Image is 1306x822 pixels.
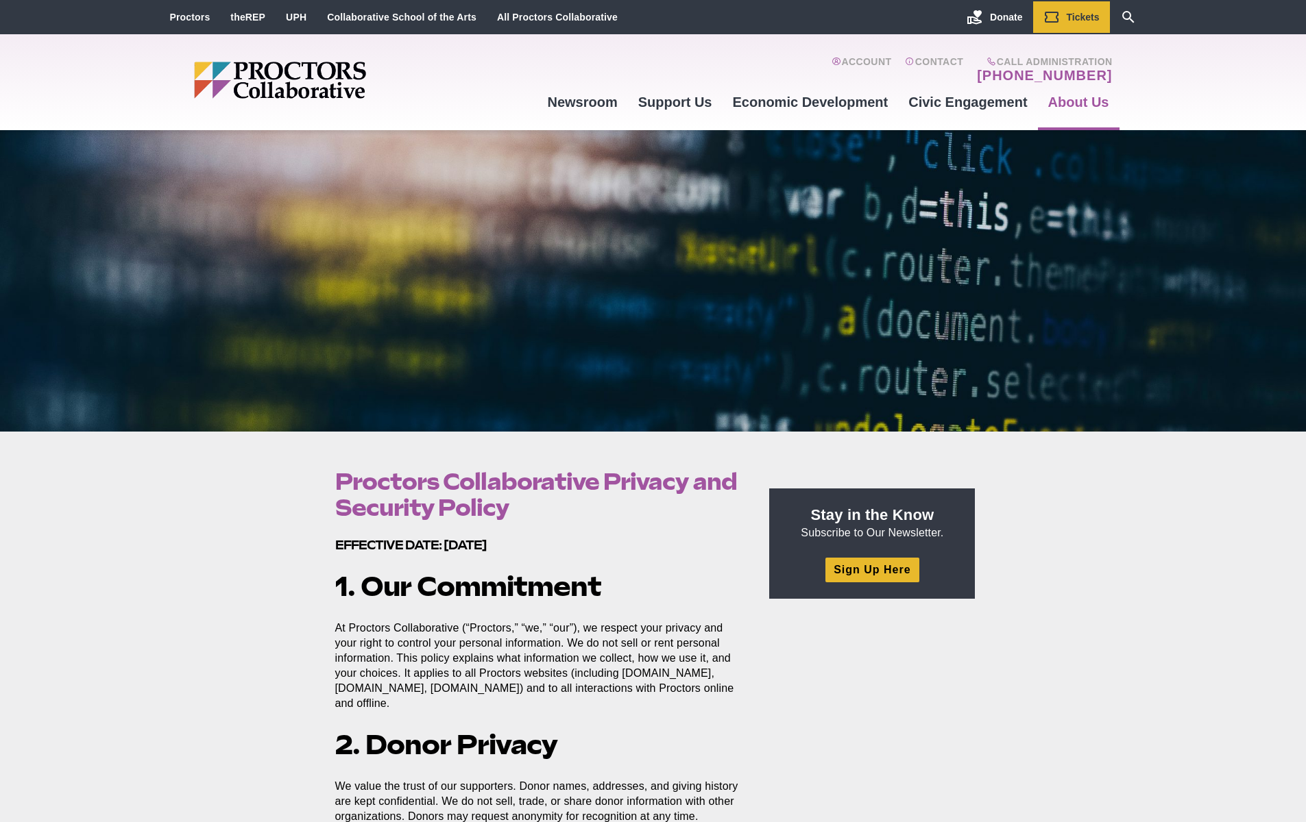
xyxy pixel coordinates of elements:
[905,56,963,84] a: Contact
[769,615,975,786] iframe: Advertisement
[811,506,934,523] strong: Stay in the Know
[194,62,472,99] img: Proctors logo
[956,1,1032,33] a: Donate
[1110,1,1147,33] a: Search
[973,56,1112,67] span: Call Administration
[497,12,618,23] a: All Proctors Collaborative
[832,56,891,84] a: Account
[537,84,627,121] a: Newsroom
[825,558,919,582] a: Sign Up Here
[1033,1,1110,33] a: Tickets
[786,505,958,540] p: Subscribe to Our Newsletter.
[977,67,1112,84] a: [PHONE_NUMBER]
[335,469,738,521] h1: Proctors Collaborative Privacy and Security Policy
[628,84,723,121] a: Support Us
[335,621,738,711] p: At Proctors Collaborative (“Proctors,” “we,” “our”), we respect your privacy and your right to co...
[990,12,1022,23] span: Donate
[170,12,210,23] a: Proctors
[1067,12,1100,23] span: Tickets
[286,12,306,23] a: UPH
[1038,84,1120,121] a: About Us
[723,84,899,121] a: Economic Development
[335,537,738,553] h3: Effective Date: [DATE]
[898,84,1037,121] a: Civic Engagement
[335,730,738,760] h1: 2. Donor Privacy
[230,12,265,23] a: theREP
[335,571,738,602] h1: 1. Our Commitment
[327,12,476,23] a: Collaborative School of the Arts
